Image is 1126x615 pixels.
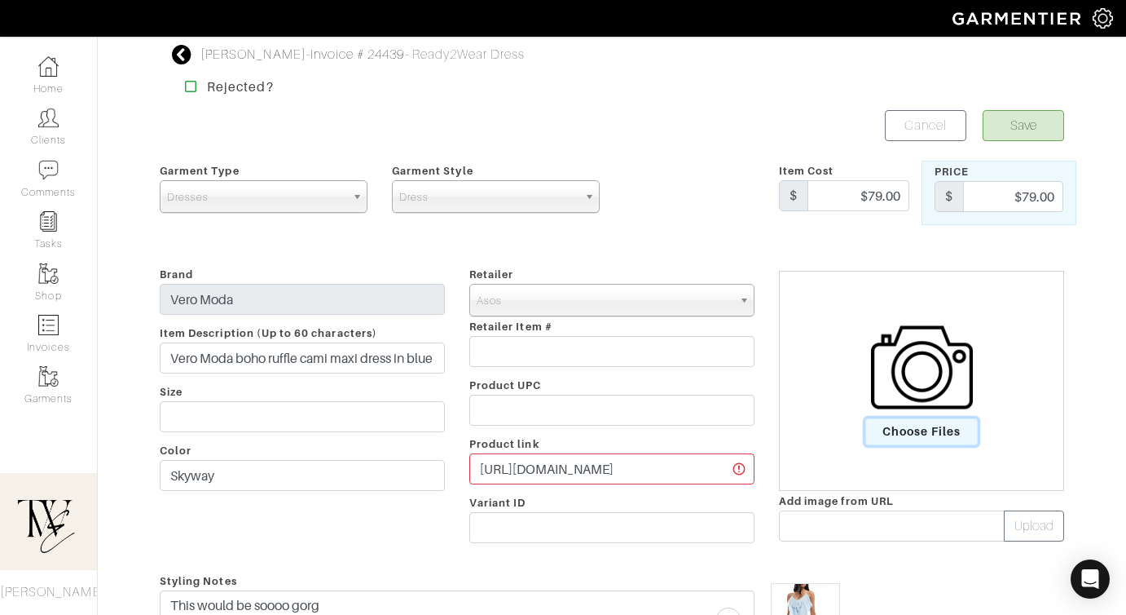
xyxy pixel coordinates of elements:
[160,327,377,339] span: Item Description (Up to 60 characters)
[160,569,237,593] span: Styling Notes
[779,180,808,211] div: $
[469,438,539,450] span: Product link
[167,181,345,214] span: Dresses
[885,110,966,141] a: Cancel
[38,211,59,232] img: reminder-icon-8004d30b9f0a5d33ae49ab947aed9ed385cf756f9e5892f1edd6e32f2345188e.png
[469,379,542,392] span: Product UPC
[160,268,193,281] span: Brand
[38,366,59,387] img: garments-icon-b7da505a4dc4fd61783c78ac3ca0ef83fa9d6f193b1c9dc38574b1d14d53ca28.png
[160,386,183,398] span: Size
[1004,511,1064,542] button: Upload
[935,181,964,212] div: $
[38,108,59,128] img: clients-icon-6bae9207a08558b7cb47a8932f037763ab4055f8c8b6bfacd5dc20c3e0201464.png
[399,181,578,214] span: Dress
[160,165,240,177] span: Garment Type
[38,263,59,284] img: garments-icon-b7da505a4dc4fd61783c78ac3ca0ef83fa9d6f193b1c9dc38574b1d14d53ca28.png
[469,321,552,333] span: Retailer Item #
[38,56,59,77] img: dashboard-icon-dbcd8f5a0b271acd01030246c82b418ddd0df26cd7fceb0bd07c9910d44c42f6.png
[983,110,1064,141] button: Save
[477,285,732,317] span: Asos
[935,166,969,178] span: Price
[200,45,525,64] div: - - Ready2Wear Dress
[392,165,473,177] span: Garment Style
[871,316,973,418] img: camera-icon-fc4d3dba96d4bd47ec8a31cd2c90eca330c9151d3c012df1ec2579f4b5ff7bac.png
[200,47,306,62] a: [PERSON_NAME]
[160,445,191,457] span: Color
[469,268,513,281] span: Retailer
[207,79,273,95] strong: Rejected?
[310,47,405,62] a: Invoice # 24439
[779,495,894,507] span: Add image from URL
[1093,8,1113,29] img: gear-icon-white-bd11855cb880d31180b6d7d6211b90ccbf57a29d726f0c71d8c61bd08dd39cc2.png
[38,315,59,335] img: orders-icon-0abe47150d42831381b5fb84f609e132dff9fe21cb692f30cb5eec754e2cba89.png
[1071,560,1110,599] div: Open Intercom Messenger
[944,4,1093,33] img: garmentier-logo-header-white-b43fb05a5012e4ada735d5af1a66efaba907eab6374d6393d1fbf88cb4ef424d.png
[779,165,834,177] span: Item Cost
[469,497,526,509] span: Variant ID
[38,160,59,180] img: comment-icon-a0a6a9ef722e966f86d9cbdc48e553b5cf19dbc54f86b18d962a5391bc8f6eb6.png
[865,418,979,445] span: Choose Files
